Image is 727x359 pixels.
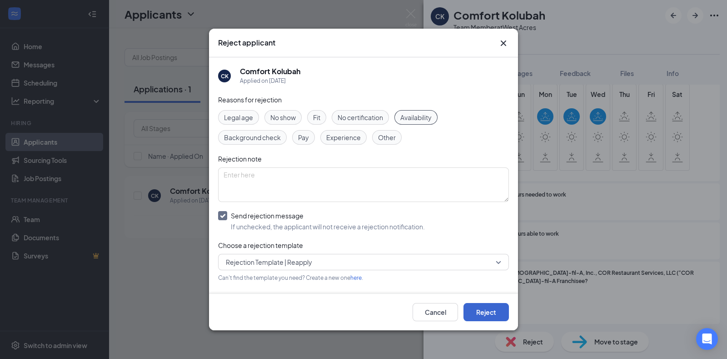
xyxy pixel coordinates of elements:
[338,112,383,122] span: No certification
[218,155,262,163] span: Rejection note
[226,255,312,269] span: Rejection Template | Reapply
[696,328,718,350] div: Open Intercom Messenger
[298,132,309,142] span: Pay
[224,132,281,142] span: Background check
[498,38,509,49] svg: Cross
[218,96,282,104] span: Reasons for rejection
[400,112,432,122] span: Availability
[413,303,458,321] button: Cancel
[218,38,275,48] h3: Reject applicant
[498,38,509,49] button: Close
[326,132,361,142] span: Experience
[270,112,296,122] span: No show
[224,112,253,122] span: Legal age
[240,66,300,76] h5: Comfort Kolubah
[313,112,320,122] span: Fit
[218,293,347,301] span: Remove this applicant from talent network?
[240,76,300,86] div: Applied on [DATE]
[463,303,509,321] button: Reject
[378,132,396,142] span: Other
[218,274,363,281] span: Can't find the template you need? Create a new one .
[350,274,362,281] a: here
[221,72,229,80] div: CK
[218,241,303,249] span: Choose a rejection template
